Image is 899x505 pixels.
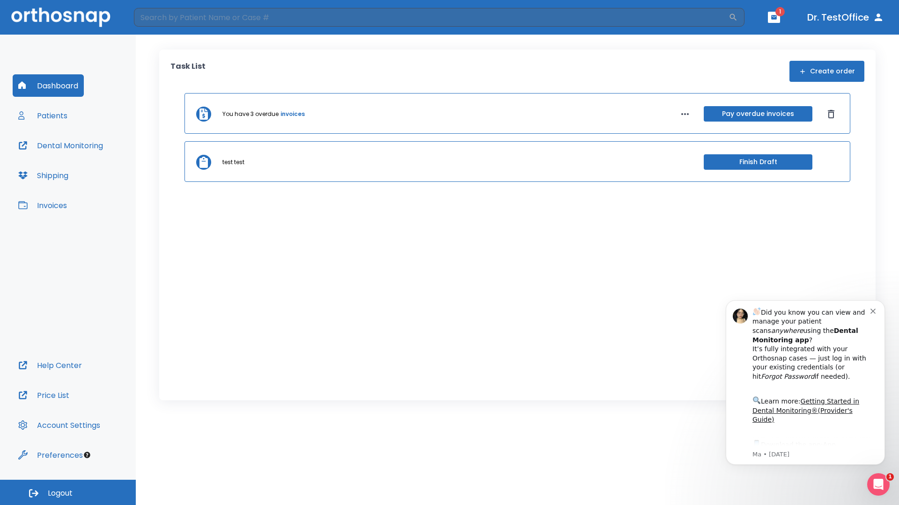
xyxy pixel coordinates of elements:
[13,444,88,466] button: Preferences
[48,488,73,498] span: Logout
[280,110,305,118] a: invoices
[170,61,206,82] p: Task List
[159,20,166,28] button: Dismiss notification
[83,451,91,459] div: Tooltip anchor
[704,106,812,122] button: Pay overdue invoices
[134,8,729,27] input: Search by Patient Name or Case #
[13,164,74,187] button: Shipping
[712,286,899,480] iframe: Intercom notifications message
[886,473,894,481] span: 1
[13,414,106,436] button: Account Settings
[803,9,888,26] button: Dr. TestOffice
[824,107,839,122] button: Dismiss
[13,194,73,216] button: Invoices
[13,134,109,157] button: Dental Monitoring
[704,154,812,170] button: Finish Draft
[13,74,84,97] button: Dashboard
[41,152,159,200] div: Download the app: | ​ Let us know if you need help getting started!
[222,158,244,166] p: test test
[11,7,111,27] img: Orthosnap
[41,155,124,172] a: App Store
[13,104,73,127] button: Patients
[775,7,785,16] span: 1
[13,384,75,406] button: Price List
[789,61,864,82] button: Create order
[867,473,890,496] iframe: Intercom live chat
[41,164,159,173] p: Message from Ma, sent 2w ago
[13,354,88,376] button: Help Center
[222,110,279,118] p: You have 3 overdue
